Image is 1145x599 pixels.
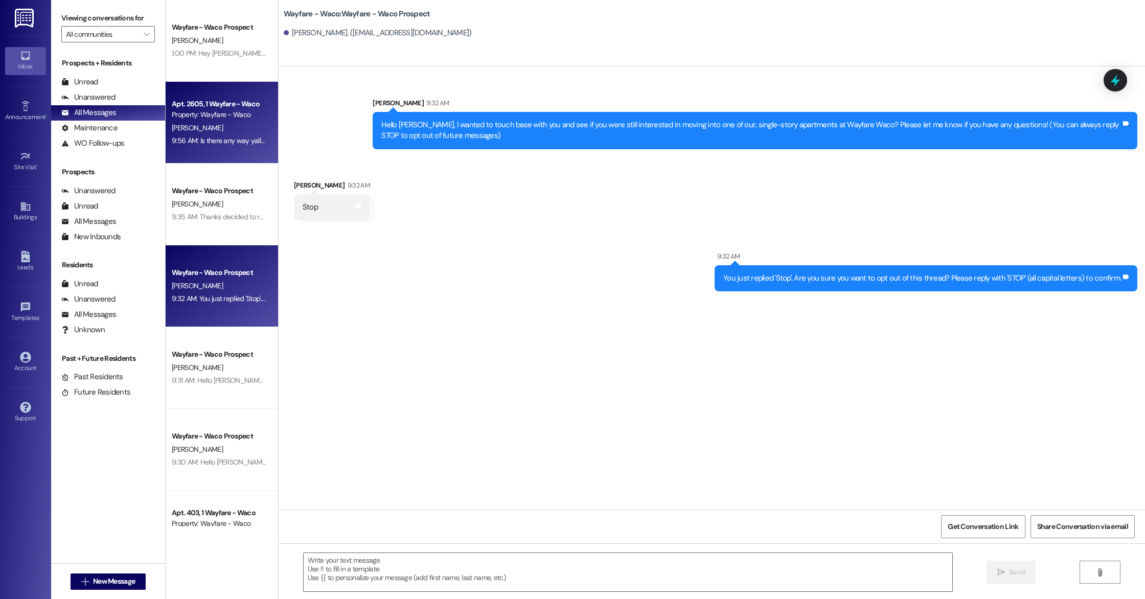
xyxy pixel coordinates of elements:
[61,123,118,133] div: Maintenance
[61,294,116,305] div: Unanswered
[172,518,266,529] div: Property: Wayfare - Waco
[381,120,1121,142] div: Hello [PERSON_NAME], I wanted to touch base with you and see if you were still interested in movi...
[93,576,135,587] span: New Message
[61,138,124,149] div: WO Follow-ups
[172,212,342,221] div: 9:35 AM: Thanks decided to relocate to [PERSON_NAME]
[172,376,917,385] div: 9:31 AM: Hello [PERSON_NAME], I wanted to see if you were still interested in scheduling a tour f...
[5,349,46,376] a: Account
[172,267,266,278] div: Wayfare - Waco Prospect
[172,294,562,303] div: 9:32 AM: You just replied 'Stop'. Are you sure you want to opt out of this thread? Please reply w...
[61,10,155,26] label: Viewing conversations for
[1037,521,1128,532] span: Share Conversation via email
[284,9,430,19] b: Wayfare - Waco: Wayfare - Waco Prospect
[172,136,490,145] div: 9:56 AM: Is there any way yall can give me anything to turn in to a new place I'm trying to get a...
[172,431,266,442] div: Wayfare - Waco Prospect
[1009,567,1025,578] span: Send
[172,123,223,132] span: [PERSON_NAME]
[61,387,130,398] div: Future Residents
[61,325,105,335] div: Unknown
[144,30,149,38] i: 
[172,457,920,467] div: 9:30 AM: Hello [PERSON_NAME], I wanted to see if you were still interested in scheduling a tour f...
[71,573,146,590] button: New Message
[61,92,116,103] div: Unanswered
[172,186,266,196] div: Wayfare - Waco Prospect
[39,313,41,320] span: •
[172,109,266,120] div: Property: Wayfare - Waco
[941,515,1025,538] button: Get Conversation Link
[5,148,46,175] a: Site Visit •
[345,180,370,191] div: 9:32 AM
[172,281,223,290] span: [PERSON_NAME]
[5,47,46,75] a: Inbox
[61,216,116,227] div: All Messages
[5,198,46,225] a: Buildings
[284,28,472,38] div: [PERSON_NAME]. ([EMAIL_ADDRESS][DOMAIN_NAME])
[61,232,121,242] div: New Inbounds
[37,162,38,169] span: •
[715,251,740,262] div: 9:32 AM
[172,363,223,372] span: [PERSON_NAME]
[997,568,1005,577] i: 
[172,445,223,454] span: [PERSON_NAME]
[5,399,46,426] a: Support
[172,508,266,518] div: Apt. 403, 1 Wayfare - Waco
[61,201,98,212] div: Unread
[172,36,223,45] span: [PERSON_NAME]
[45,112,47,119] span: •
[81,578,89,586] i: 
[424,98,449,108] div: 9:32 AM
[61,372,123,382] div: Past Residents
[294,180,370,194] div: [PERSON_NAME]
[51,260,165,270] div: Residents
[1096,568,1104,577] i: 
[51,167,165,177] div: Prospects
[51,353,165,364] div: Past + Future Residents
[172,49,700,58] div: 1:00 PM: Hey [PERSON_NAME], we just took a look at your unit and we can have it ready as soon as ...
[61,107,116,118] div: All Messages
[723,273,1121,284] div: You just replied 'Stop'. Are you sure you want to opt out of this thread? Please reply with 'STOP...
[66,26,139,42] input: All communities
[61,309,116,320] div: All Messages
[172,99,266,109] div: Apt. 2605, 1 Wayfare - Waco
[1030,515,1135,538] button: Share Conversation via email
[987,561,1036,584] button: Send
[5,298,46,326] a: Templates •
[948,521,1018,532] span: Get Conversation Link
[303,202,318,213] div: Stop
[172,199,223,209] span: [PERSON_NAME]
[61,279,98,289] div: Unread
[61,186,116,196] div: Unanswered
[5,248,46,275] a: Leads
[61,77,98,87] div: Unread
[15,9,36,28] img: ResiDesk Logo
[51,58,165,68] div: Prospects + Residents
[373,98,1137,112] div: [PERSON_NAME]
[172,349,266,360] div: Wayfare - Waco Prospect
[172,22,266,33] div: Wayfare - Waco Prospect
